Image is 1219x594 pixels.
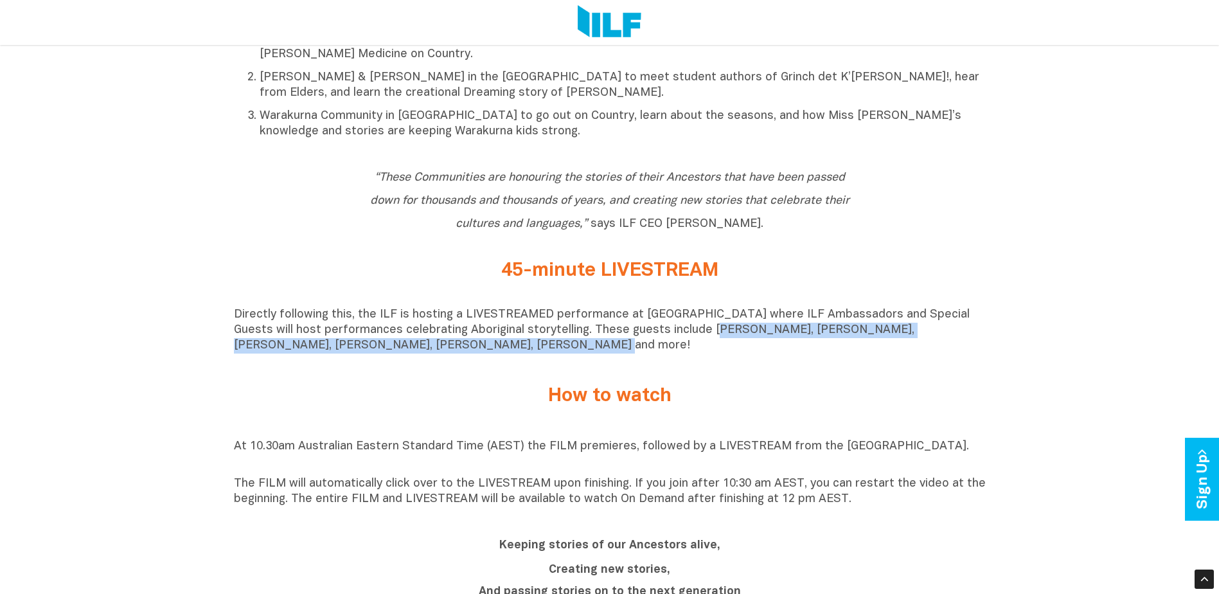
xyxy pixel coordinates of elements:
[370,172,850,230] span: says ILF CEO [PERSON_NAME].
[234,439,986,470] p: At 10.30am Australian Eastern Standard Time (AEST) the FILM premieres, followed by a LIVESTREAM f...
[1195,570,1214,589] div: Scroll Back to Top
[549,564,670,575] b: Creating new stories,
[260,109,986,139] p: Warakurna Community in [GEOGRAPHIC_DATA] to go out on Country, learn about the seasons, and how M...
[234,476,986,507] p: The FILM will automatically click over to the LIVESTREAM upon finishing. If you join after 10:30 ...
[369,260,851,282] h2: 45-minute LIVESTREAM
[260,70,986,101] p: [PERSON_NAME] & [PERSON_NAME] in the [GEOGRAPHIC_DATA] to meet student authors of Grinch det K’[P...
[578,5,641,40] img: Logo
[369,386,851,407] h2: How to watch
[370,172,850,230] i: “These Communities are honouring the stories of their Ancestors that have been passed down for th...
[234,307,986,354] p: Directly following this, the ILF is hosting a LIVESTREAMED performance at [GEOGRAPHIC_DATA] where...
[260,32,986,62] p: Ceduna & Koonibba in [GEOGRAPHIC_DATA] to learn from young author [PERSON_NAME], celebrate Wirang...
[499,540,720,551] b: Keeping stories of our Ancestors alive,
